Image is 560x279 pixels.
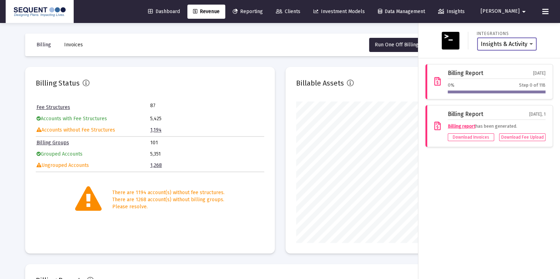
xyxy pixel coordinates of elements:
[438,8,465,14] span: Insights
[308,5,370,19] a: Investment Models
[372,5,431,19] a: Data Management
[142,5,186,19] a: Dashboard
[276,8,300,14] span: Clients
[227,5,268,19] a: Reporting
[313,8,365,14] span: Investment Models
[481,8,520,14] span: [PERSON_NAME]
[187,5,225,19] a: Revenue
[148,8,180,14] span: Dashboard
[233,8,263,14] span: Reporting
[378,8,425,14] span: Data Management
[472,4,537,18] button: [PERSON_NAME]
[520,5,528,19] mat-icon: arrow_drop_down
[270,5,306,19] a: Clients
[11,5,68,19] img: Dashboard
[193,8,220,14] span: Revenue
[432,5,470,19] a: Insights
